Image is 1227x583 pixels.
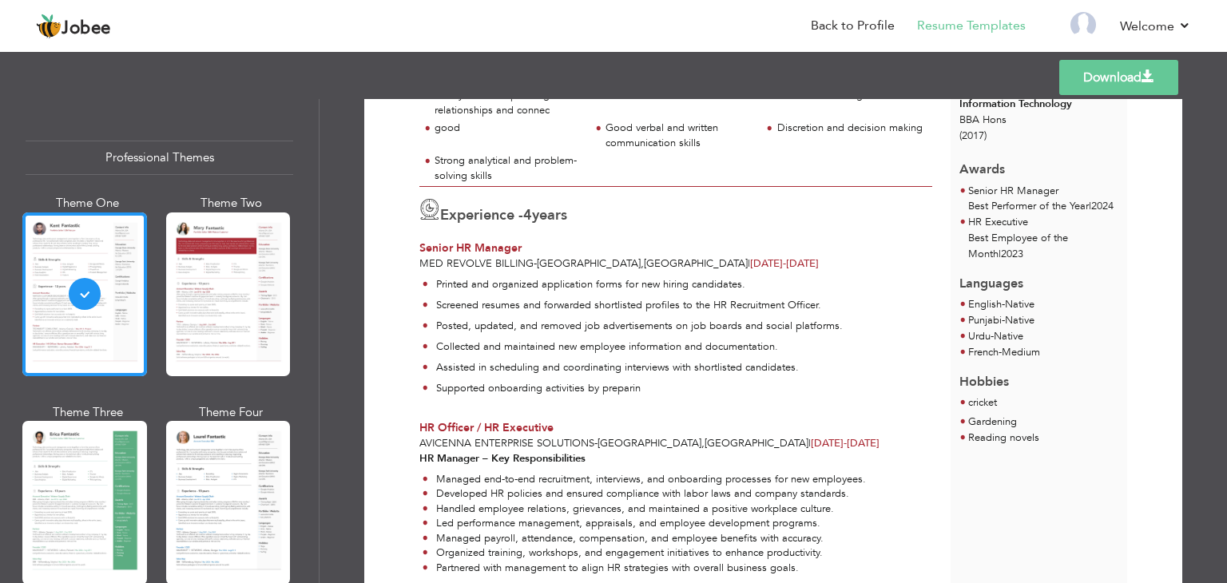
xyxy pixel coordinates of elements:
a: Download [1059,60,1178,95]
div: good [435,121,581,136]
span: [DATE] [811,436,880,450]
span: - [534,256,537,271]
span: - [844,436,847,450]
span: [GEOGRAPHIC_DATA] [705,436,808,450]
a: Welcome [1120,17,1191,36]
span: Reading novels [968,430,1039,445]
span: Jobee [62,20,111,38]
a: Resume Templates [917,17,1026,35]
span: HR Executive [968,215,1028,229]
a: Jobee [36,14,111,39]
span: - [1002,297,1005,311]
span: - [1002,313,1005,327]
div: Theme Two [169,195,294,212]
span: - [783,256,786,271]
span: Best Employee of the Month [968,231,1068,261]
li: Developed HR policies and ensured compliance with labor laws and company standards. [423,486,866,502]
span: | [1089,199,1091,213]
div: Discretion and decision making [777,121,923,136]
li: Native [968,313,1040,329]
span: English [968,297,1002,311]
span: 2024 [1091,199,1114,213]
li: Managed payroll, attendance, compensation, and employee benefits with accuracy. [423,531,866,546]
span: [GEOGRAPHIC_DATA] [644,256,748,271]
p: Supported onboarding activities by preparin [436,381,843,396]
span: 2023 [1001,247,1023,261]
div: Strong analytical and problem-solving skills [435,153,581,183]
li: Medium [968,345,1040,361]
li: Organized training, workshops, and engagement initiatives to enhance productivity. [423,545,866,561]
span: Experience - [440,205,523,225]
span: Best Performer of the Year [968,199,1089,213]
span: - [999,345,1002,359]
span: [GEOGRAPHIC_DATA] [598,436,701,450]
span: | [808,436,811,450]
p: Printed and organized application forms for new hiring candidates. [436,277,843,292]
img: Profile Img [1070,12,1096,38]
div: Theme Four [169,404,294,421]
span: cricket [968,395,997,410]
span: , [641,256,644,271]
span: 4 [523,205,532,225]
p: Assisted in scheduling and coordinating interviews with shortlisted candidates. [436,360,843,375]
p: Posted, updated, and removed job advertisements on job boards and social platforms. [436,319,843,334]
p: Collected and maintained new employee information and documentation. [436,339,843,355]
span: - [594,436,598,450]
span: Hobbies [959,373,1009,391]
span: [DATE] [811,436,847,450]
img: jobee.io [36,14,62,39]
label: years [523,205,567,226]
span: HR Officer / HR Executive [419,420,554,435]
div: Good verbal and written communication skills [606,121,752,150]
li: Led performance management, appraisals, and employee development programs. [423,516,866,531]
span: (2017) [959,129,987,143]
li: Native [968,297,1034,313]
div: Theme Three [26,404,150,421]
span: Urdu [968,329,991,343]
span: [GEOGRAPHIC_DATA] [537,256,641,271]
span: - [991,329,994,343]
span: Languages [959,263,1023,293]
span: , [701,436,705,450]
div: Ability to develop strong relationships and connec [435,88,581,117]
li: Partnered with management to align HR strategies with overall business goals. [423,561,866,576]
span: Med Revolve Billing [419,256,534,271]
span: Awards [959,149,1005,179]
span: Senior HR Manager [419,240,522,256]
span: | [748,256,750,271]
span: Punjabi [968,313,1002,327]
span: Gardening [968,414,1017,429]
li: Native [968,329,1040,345]
li: Managed end-to-end recruitment, interviews, and onboarding processes for new employees. [423,472,866,487]
span: | [999,247,1001,261]
span: [DATE] [750,256,819,271]
p: Screened resumes and forwarded shortlisted profiles to the HR Recruitment Officer. [436,298,843,313]
span: Avicenna Enterprise Solutions [419,436,594,450]
li: Handled employee relations, grievances, and maintained a positive workplace culture. [423,502,866,517]
span: Senior HR Manager [968,184,1058,198]
a: Back to Profile [811,17,895,35]
div: Theme One [26,195,150,212]
span: French [968,345,999,359]
span: [DATE] [750,256,786,271]
div: Professional Themes [26,141,293,175]
strong: HR Manager – Key Responsibilities [419,451,586,466]
span: BBA Hons [959,113,1007,127]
